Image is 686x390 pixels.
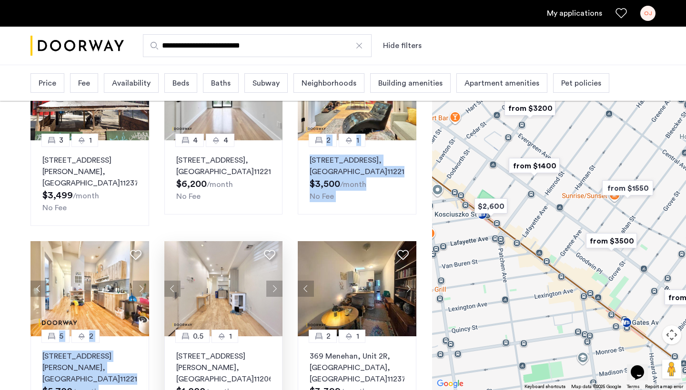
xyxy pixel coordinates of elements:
[133,281,149,297] button: Next apartment
[645,383,683,390] a: Report a map error
[176,351,271,385] p: [STREET_ADDRESS][PERSON_NAME] 11206
[598,177,657,199] div: from $1550
[662,360,681,379] button: Drag Pegman onto the map to open Street View
[400,281,416,297] button: Next apartment
[164,140,283,214] a: 44[STREET_ADDRESS], [GEOGRAPHIC_DATA]11221No Fee
[310,179,340,189] span: $3,500
[59,331,63,342] span: 5
[207,181,233,188] sub: /month
[193,135,198,146] span: 4
[356,331,359,342] span: 1
[252,78,280,89] span: Subway
[298,140,416,214] a: 21[STREET_ADDRESS], [GEOGRAPHIC_DATA]11221No Fee
[464,78,539,89] span: Apartment amenities
[662,325,681,344] button: Map camera controls
[89,331,93,342] span: 2
[229,331,232,342] span: 1
[505,155,564,176] div: from $1400
[164,281,181,297] button: Previous apartment
[310,155,404,177] p: [STREET_ADDRESS] 11221
[172,78,189,89] span: Beds
[30,28,124,64] img: logo
[42,351,137,385] p: [STREET_ADDRESS][PERSON_NAME] 11221
[326,331,331,342] span: 2
[326,135,331,146] span: 2
[89,135,92,146] span: 1
[582,230,641,252] div: from $3500
[501,97,559,119] div: from $3200
[176,155,271,177] p: [STREET_ADDRESS] 11221
[30,241,149,336] img: 360ac8f6-4482-47b0-bc3d-3cb89b569d10_638884435852177713.jpeg
[627,383,639,390] a: Terms
[39,78,56,89] span: Price
[383,40,422,51] button: Show or hide filters
[310,351,404,385] p: 369 Menehan, Unit 2R, [GEOGRAPHIC_DATA] 11237
[223,135,228,146] span: 4
[471,195,511,217] div: $2,600
[164,241,283,336] img: 2016_638548648347862152.jpeg
[561,78,601,89] span: Pet policies
[525,383,565,390] button: Keyboard shortcuts
[78,78,90,89] span: Fee
[640,6,656,21] div: OJ
[615,8,627,19] a: Favorites
[112,78,151,89] span: Availability
[547,8,602,19] a: My application
[571,384,621,389] span: Map data ©2025 Google
[298,281,314,297] button: Previous apartment
[434,378,466,390] a: Open this area in Google Maps (opens a new window)
[30,28,124,64] a: Cazamio logo
[340,181,366,188] sub: /month
[30,140,149,226] a: 31[STREET_ADDRESS][PERSON_NAME], [GEOGRAPHIC_DATA]11237No Fee
[42,155,137,189] p: [STREET_ADDRESS][PERSON_NAME] 11237
[59,135,63,146] span: 3
[356,135,359,146] span: 1
[434,378,466,390] img: Google
[73,192,99,200] sub: /month
[211,78,231,89] span: Baths
[298,241,416,336] img: 2013_638627093240616084.jpeg
[30,281,47,297] button: Previous apartment
[42,191,73,200] span: $3,499
[302,78,356,89] span: Neighborhoods
[266,281,282,297] button: Next apartment
[176,179,207,189] span: $6,200
[193,331,203,342] span: 0.5
[143,34,372,57] input: Apartment Search
[176,193,201,200] span: No Fee
[627,352,657,380] iframe: chat widget
[42,204,67,212] span: No Fee
[378,78,443,89] span: Building amenities
[310,193,334,200] span: No Fee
